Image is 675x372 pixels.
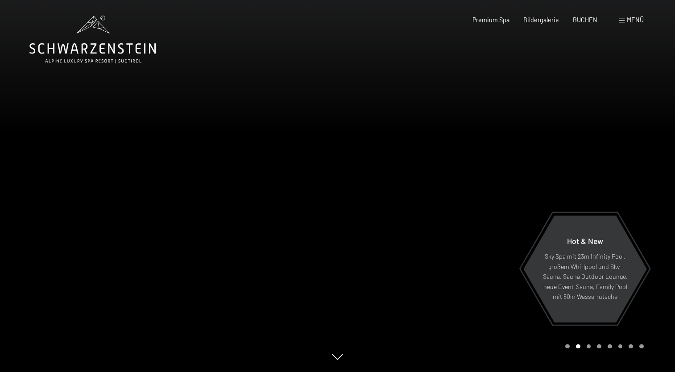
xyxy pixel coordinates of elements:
[627,16,644,24] span: Menü
[608,344,612,349] div: Carousel Page 5
[567,236,603,246] span: Hot & New
[472,16,509,24] a: Premium Spa
[639,344,644,349] div: Carousel Page 8
[565,344,570,349] div: Carousel Page 1
[523,215,647,323] a: Hot & New Sky Spa mit 23m Infinity Pool, großem Whirlpool und Sky-Sauna, Sauna Outdoor Lounge, ne...
[573,16,597,24] a: BUCHEN
[587,344,591,349] div: Carousel Page 3
[597,344,601,349] div: Carousel Page 4
[629,344,633,349] div: Carousel Page 7
[618,344,623,349] div: Carousel Page 6
[523,16,559,24] a: Bildergalerie
[542,252,628,302] p: Sky Spa mit 23m Infinity Pool, großem Whirlpool und Sky-Sauna, Sauna Outdoor Lounge, neue Event-S...
[562,344,643,349] div: Carousel Pagination
[576,344,580,349] div: Carousel Page 2 (Current Slide)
